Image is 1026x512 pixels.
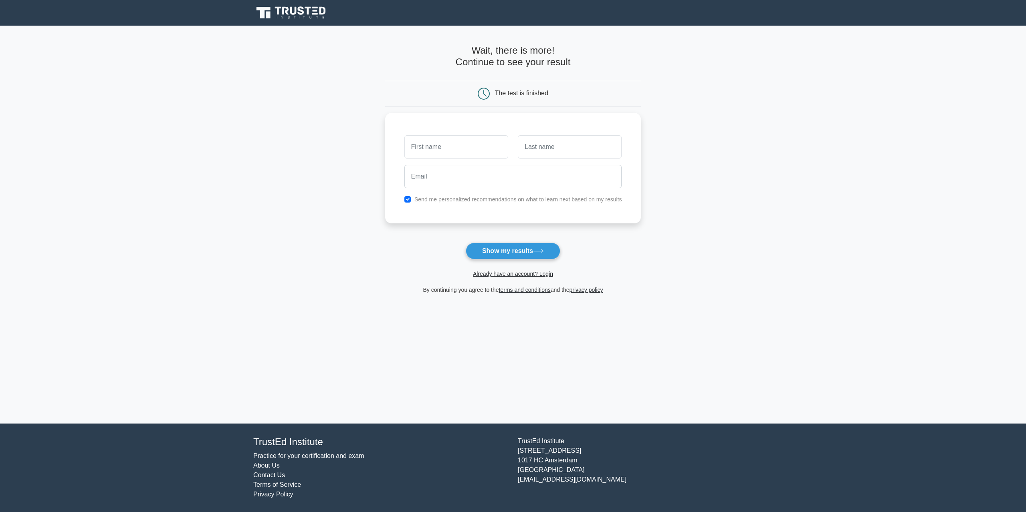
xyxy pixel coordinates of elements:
[570,287,603,293] a: privacy policy
[518,135,622,159] input: Last name
[253,452,364,459] a: Practice for your certification and exam
[253,436,508,448] h4: TrustEd Institute
[414,196,622,203] label: Send me personalized recommendations on what to learn next based on my results
[253,491,293,498] a: Privacy Policy
[404,135,508,159] input: First name
[499,287,551,293] a: terms and conditions
[495,90,548,96] div: The test is finished
[473,271,553,277] a: Already have an account? Login
[380,285,646,295] div: By continuing you agree to the and the
[253,481,301,488] a: Terms of Service
[404,165,622,188] input: Email
[253,472,285,478] a: Contact Us
[513,436,778,499] div: TrustEd Institute [STREET_ADDRESS] 1017 HC Amsterdam [GEOGRAPHIC_DATA] [EMAIL_ADDRESS][DOMAIN_NAME]
[385,45,641,68] h4: Wait, there is more! Continue to see your result
[466,243,560,259] button: Show my results
[253,462,280,469] a: About Us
